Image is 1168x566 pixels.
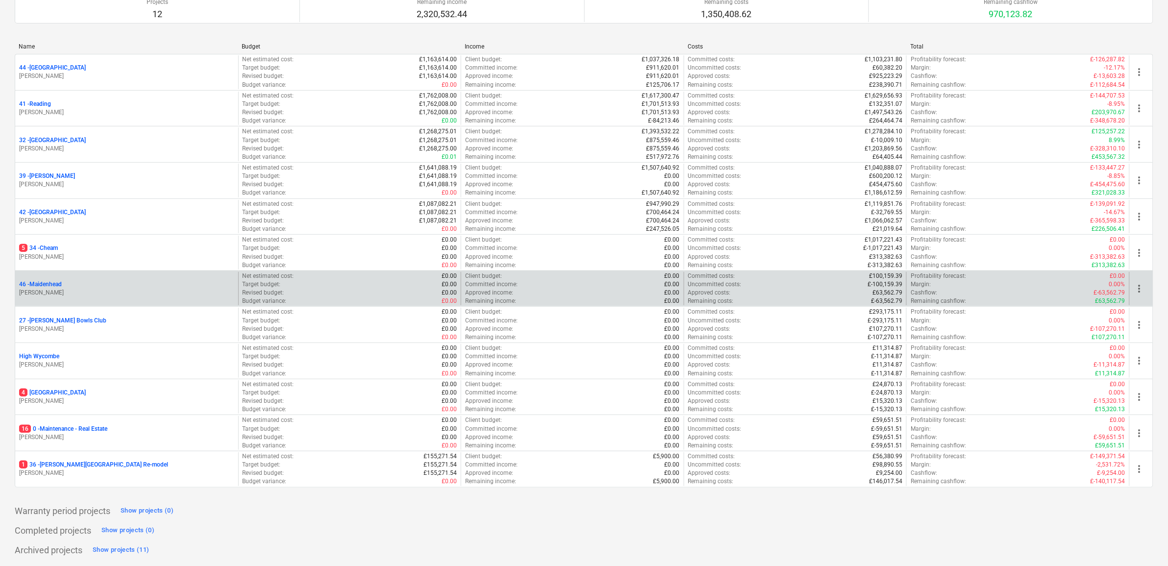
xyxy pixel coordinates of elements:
p: [GEOGRAPHIC_DATA] [19,389,86,397]
p: £1,017,221.43 [865,236,902,244]
p: £-365,598.33 [1091,217,1125,225]
p: £453,567.32 [1092,153,1125,161]
p: [PERSON_NAME] [19,145,234,153]
p: £100,159.39 [869,272,902,280]
p: £-63,562.79 [871,297,902,305]
p: Budget variance : [243,225,287,233]
p: Margin : [911,100,931,108]
p: Cashflow : [911,180,937,189]
p: Margin : [911,244,931,252]
p: £0.00 [665,308,680,316]
p: Revised budget : [243,289,284,297]
p: Approved costs : [688,217,731,225]
div: Show projects (11) [93,544,149,556]
span: 1 [19,461,27,468]
p: £0.00 [665,272,680,280]
p: £0.00 [1110,236,1125,244]
p: Remaining income : [465,153,516,161]
span: more_vert [1134,139,1145,150]
p: Cashflow : [911,217,937,225]
p: Committed costs : [688,272,735,280]
div: 534 -Cheam[PERSON_NAME] [19,244,234,261]
p: Uncommitted costs : [688,208,742,217]
p: Profitability forecast : [911,236,966,244]
p: £247,526.05 [646,225,680,233]
span: more_vert [1134,319,1145,331]
p: Remaining cashflow : [911,81,966,89]
p: Margin : [911,64,931,72]
p: Budget variance : [243,153,287,161]
p: Revised budget : [243,253,284,261]
span: more_vert [1134,211,1145,222]
p: Remaining costs : [688,81,734,89]
p: Uncommitted costs : [688,64,742,72]
p: Client budget : [465,236,502,244]
p: Approved income : [465,145,513,153]
div: 160 -Maintenance - Real Estate[PERSON_NAME] [19,425,234,442]
p: £0.00 [442,117,457,125]
p: Remaining costs : [688,153,734,161]
p: Net estimated cost : [243,308,294,316]
p: Margin : [911,136,931,145]
p: £600,200.12 [869,172,902,180]
p: £1,066,062.57 [865,217,902,225]
p: £0.00 [665,289,680,297]
p: Approved costs : [688,180,731,189]
p: £60,382.20 [872,64,902,72]
p: Profitability forecast : [911,200,966,208]
p: £203,970.67 [1092,108,1125,117]
span: 4 [19,389,27,396]
p: £-126,287.82 [1091,55,1125,64]
button: Show projects (0) [118,503,176,519]
p: £1,203,869.56 [865,145,902,153]
p: [PERSON_NAME] [19,180,234,189]
p: £293,175.11 [869,308,902,316]
p: £0.00 [1110,272,1125,280]
p: Remaining cashflow : [911,153,966,161]
span: more_vert [1134,247,1145,259]
p: Target budget : [243,280,281,289]
p: Net estimated cost : [243,92,294,100]
p: £-139,091.92 [1091,200,1125,208]
p: -14.67% [1104,208,1125,217]
p: Uncommitted costs : [688,244,742,252]
p: Margin : [911,280,931,289]
p: Profitability forecast : [911,92,966,100]
p: Remaining costs : [688,261,734,270]
p: £1,701,513.93 [642,108,680,117]
p: £1,507,640.92 [642,189,680,197]
p: £1,186,612.59 [865,189,902,197]
p: Profitability forecast : [911,127,966,136]
p: Target budget : [243,172,281,180]
p: Target budget : [243,208,281,217]
p: Uncommitted costs : [688,280,742,289]
p: £-32,769.55 [871,208,902,217]
p: £132,351.07 [869,100,902,108]
p: £1,641,088.19 [419,180,457,189]
p: £925,223.29 [869,72,902,80]
p: £1,278,284.10 [865,127,902,136]
p: £0.00 [442,225,457,233]
p: £226,506.41 [1092,225,1125,233]
p: £-454,475.60 [1091,180,1125,189]
p: Approved income : [465,289,513,297]
div: 32 -[GEOGRAPHIC_DATA][PERSON_NAME] [19,136,234,153]
p: £1,617,300.47 [642,92,680,100]
p: £0.00 [665,261,680,270]
p: £911,620.01 [646,72,680,80]
p: £313,382.63 [1092,261,1125,270]
p: Approved costs : [688,108,731,117]
span: more_vert [1134,66,1145,78]
p: £-133,447.27 [1091,164,1125,172]
p: 32 - [GEOGRAPHIC_DATA] [19,136,86,145]
p: £0.00 [442,244,457,252]
p: Budget variance : [243,81,287,89]
p: [PERSON_NAME] [19,72,234,80]
p: £-144,707.53 [1091,92,1125,100]
p: Net estimated cost : [243,164,294,172]
p: Cashflow : [911,253,937,261]
p: £911,620.01 [646,64,680,72]
p: £-328,310.10 [1091,145,1125,153]
p: £-100,159.39 [868,280,902,289]
p: Committed costs : [688,308,735,316]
